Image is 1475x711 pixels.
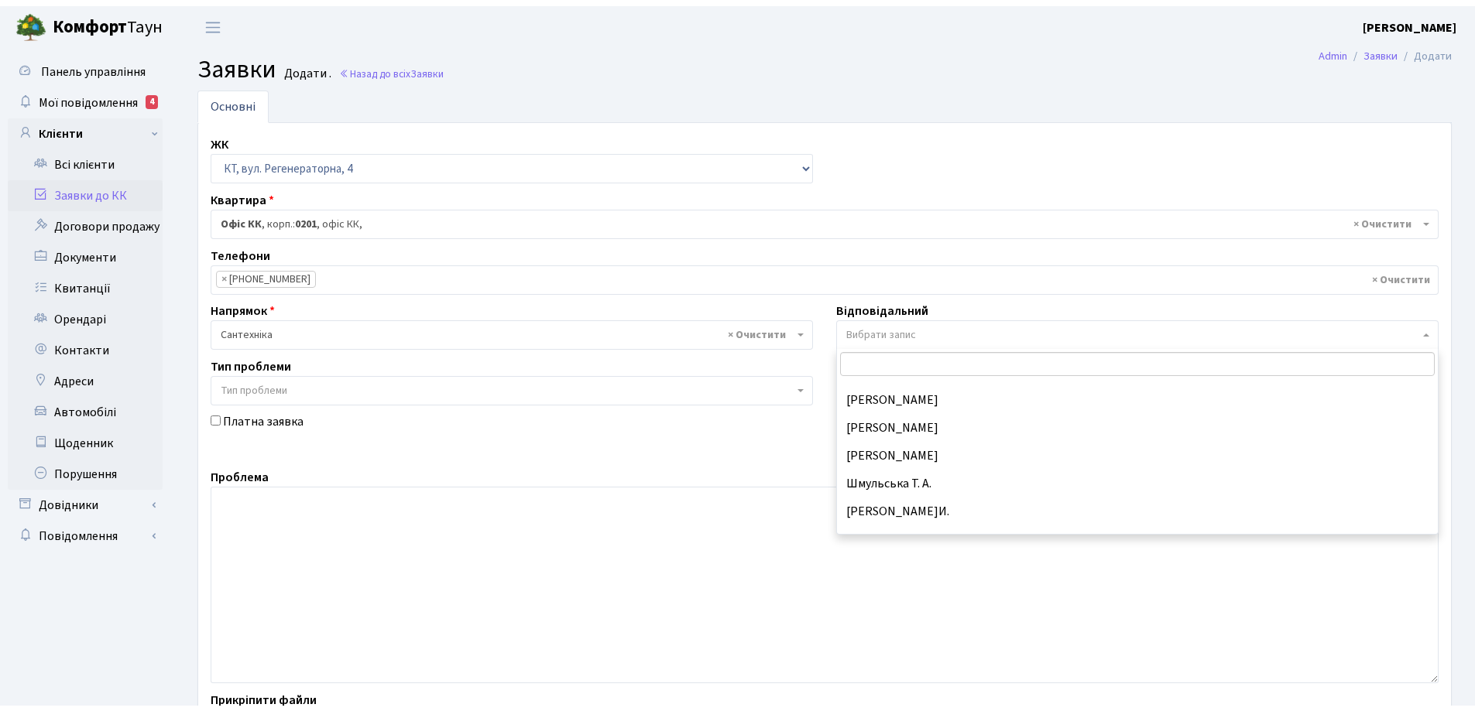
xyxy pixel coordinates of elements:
[8,205,163,236] a: Договори продажу
[211,185,274,203] label: Квартира
[1353,210,1412,226] span: Видалити всі елементи
[211,685,317,703] label: Прикріпити файли
[8,514,163,545] a: Повідомлення
[846,321,916,337] span: Вибрати запис
[1363,13,1456,30] b: [PERSON_NAME]
[211,462,269,480] label: Проблема
[8,391,163,422] a: Автомобілі
[339,60,444,75] a: Назад до всіхЗаявки
[211,203,1439,233] span: <b>Офіс КК</b>, корп.: <b>0201</b>, офіс КК,
[1319,42,1347,58] a: Admin
[1363,12,1456,31] a: [PERSON_NAME]
[837,463,1438,491] li: Шмульська Т. А.
[221,265,227,281] span: ×
[1372,266,1430,282] span: Видалити всі елементи
[8,360,163,391] a: Адреси
[295,210,317,226] b: 0201
[837,436,1438,463] li: [PERSON_NAME]
[410,60,444,75] span: Заявки
[39,88,138,105] span: Мої повідомлення
[146,89,158,103] div: 4
[8,484,163,514] a: Довідники
[837,408,1438,436] li: [PERSON_NAME]
[211,314,813,344] span: Сантехніка
[221,210,1419,226] span: <b>Офіс КК</b>, корп.: <b>0201</b>, офіс КК,
[8,81,163,112] a: Мої повідомлення4
[1398,42,1452,59] li: Додати
[8,267,163,298] a: Квитанції
[281,60,331,75] small: Додати .
[837,491,1438,519] li: [PERSON_NAME]И.
[53,9,163,35] span: Таун
[221,210,262,226] b: Офіс КК
[194,9,232,34] button: Переключити навігацію
[728,321,786,337] span: Видалити всі елементи
[221,377,287,392] span: Тип проблеми
[1295,34,1475,67] nav: breadcrumb
[197,46,276,81] span: Заявки
[8,329,163,360] a: Контакти
[211,241,270,259] label: Телефони
[211,296,275,314] label: Напрямок
[41,57,146,74] span: Панель управління
[8,174,163,205] a: Заявки до КК
[197,84,269,117] a: Основні
[223,406,304,425] label: Платна заявка
[211,129,228,148] label: ЖК
[216,265,316,282] li: 044-365-35-53
[8,50,163,81] a: Панель управління
[8,453,163,484] a: Порушення
[837,380,1438,408] li: [PERSON_NAME]
[15,6,46,37] img: logo.png
[836,296,928,314] label: Відповідальний
[8,298,163,329] a: Орендарі
[1364,42,1398,58] a: Заявки
[8,236,163,267] a: Документи
[221,321,794,337] span: Сантехніка
[53,9,127,33] b: Комфорт
[211,351,291,370] label: Тип проблеми
[837,519,1438,547] li: Щур Світлана ДП Адмін
[8,422,163,453] a: Щоденник
[8,143,163,174] a: Всі клієнти
[8,112,163,143] a: Клієнти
